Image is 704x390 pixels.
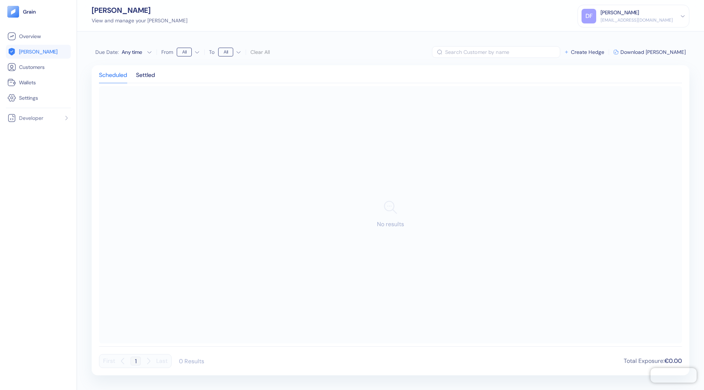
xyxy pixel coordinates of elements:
span: [PERSON_NAME] [19,48,58,55]
button: Download [PERSON_NAME] [613,49,686,55]
div: [PERSON_NAME] [601,9,639,16]
span: Download [PERSON_NAME] [620,49,686,55]
div: Scheduled [99,73,127,83]
span: Create Hedge [571,49,604,55]
div: No results [99,86,682,343]
img: logo [23,9,36,14]
div: View and manage your [PERSON_NAME] [92,17,187,25]
button: Last [156,354,168,368]
a: [PERSON_NAME] [7,47,69,56]
img: logo-tablet-V2.svg [7,6,19,18]
div: Total Exposure : [624,357,682,365]
button: Create Hedge [564,49,604,55]
a: Overview [7,32,69,41]
a: Wallets [7,78,69,87]
div: [EMAIL_ADDRESS][DOMAIN_NAME] [601,17,673,23]
a: Customers [7,63,69,71]
button: From [177,46,200,58]
button: To [218,46,241,58]
button: First [103,354,115,368]
label: From [161,49,173,55]
span: €0.00 [664,357,682,365]
span: Customers [19,63,45,71]
span: Settings [19,94,38,102]
div: 0 Results [179,357,204,365]
span: Overview [19,33,41,40]
span: Wallets [19,79,36,86]
div: [PERSON_NAME] [92,7,187,14]
div: DF [582,9,596,23]
div: Settled [136,73,155,83]
iframe: Chatra live chat [650,368,697,383]
span: Due Date : [95,48,119,56]
a: Settings [7,93,69,102]
span: Developer [19,114,43,122]
label: To [209,49,214,55]
input: Search Customer by name [445,46,560,58]
div: Any time [122,48,144,56]
button: Due Date:Any time [95,48,152,56]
